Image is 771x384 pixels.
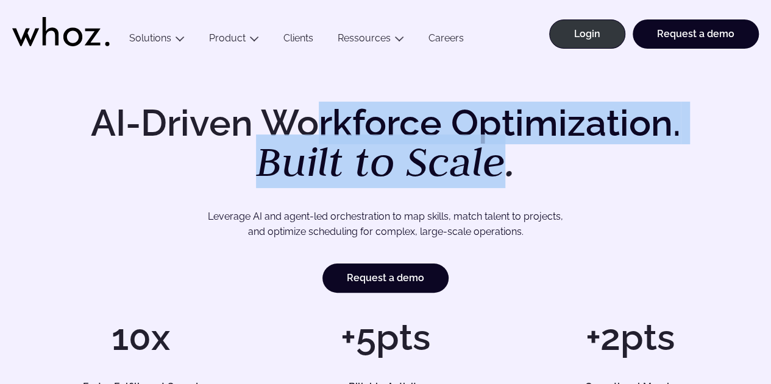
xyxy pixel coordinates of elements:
a: Ressources [338,32,391,44]
a: Request a demo [322,264,449,293]
button: Product [197,32,271,49]
button: Ressources [325,32,416,49]
em: Built to Scale. [256,134,516,188]
button: Solutions [117,32,197,49]
h1: +5pts [269,319,502,355]
h1: +2pts [514,319,747,355]
a: Careers [416,32,476,49]
p: Leverage AI and agent-led orchestration to map skills, match talent to projects, and optimize sch... [60,209,711,240]
h1: 10x [24,319,257,355]
a: Request a demo [633,19,759,49]
a: Login [549,19,625,49]
a: Product [209,32,246,44]
a: Clients [271,32,325,49]
h1: AI-Driven Workforce Optimization. [74,105,698,183]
